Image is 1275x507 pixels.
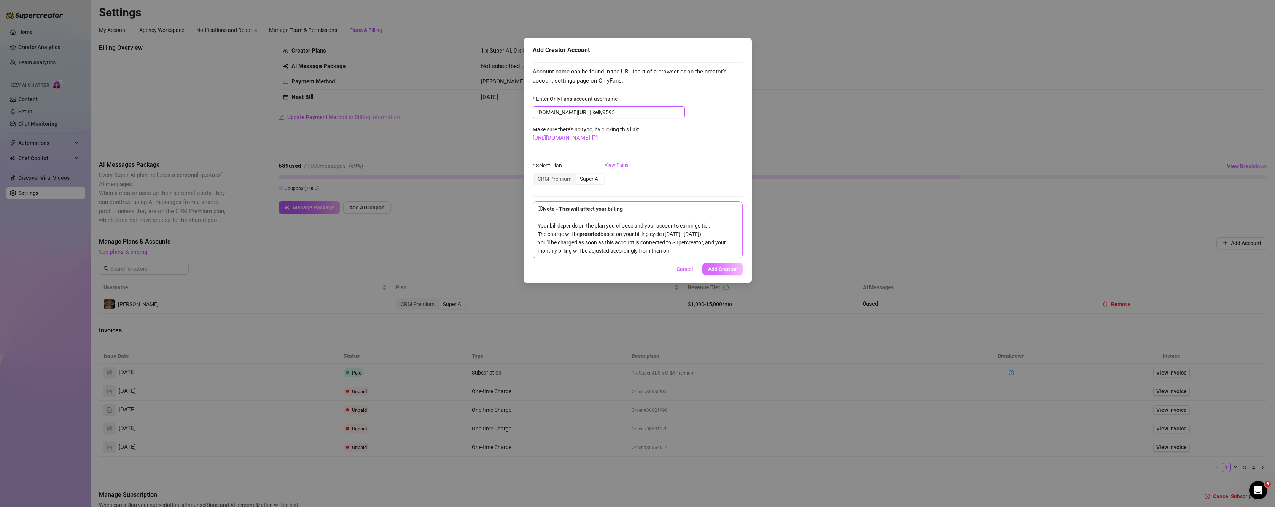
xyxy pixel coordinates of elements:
[1249,481,1267,499] iframe: Intercom live chat
[592,135,598,140] span: export
[533,46,743,55] div: Add Creator Account
[579,231,600,237] b: prorated
[592,108,680,116] input: Enter OnlyFans account username
[533,174,576,184] div: CRM Premium
[533,126,639,141] span: Make sure there's no typo, by clicking this link:
[538,206,623,212] strong: Note - This will affect your billing
[702,263,743,275] button: Add Creator
[533,67,743,85] span: Account name can be found in the URL input of a browser or on the creator's account settings page...
[670,263,699,275] button: Cancel
[605,161,629,192] a: View Plans
[533,173,605,185] div: segmented control
[538,206,543,211] span: info-circle
[533,95,622,103] label: Enter OnlyFans account username
[538,206,726,254] span: Your bill depends on the plan you choose and your account's earnings tier. The charge will be bas...
[537,108,591,116] span: [DOMAIN_NAME][URL]
[708,266,737,272] span: Add Creator
[576,174,604,184] div: Super AI
[533,134,598,141] a: [URL][DOMAIN_NAME]export
[1265,481,1271,487] span: 3
[676,266,693,272] span: Cancel
[533,161,567,170] label: Select Plan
